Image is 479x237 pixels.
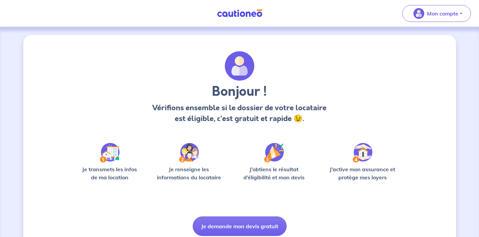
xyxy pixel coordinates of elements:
[225,51,255,81] img: archivate
[150,102,329,124] p: Vérifions ensemble si le dossier de votre locataire est éligible, c’est gratuit et rapide 😉.
[353,143,373,162] img: /static/bfff1cf634d835d9112899e6a3df1a5d/Step-4.svg
[236,165,312,181] p: J’obtiens le résultat d’éligibilité et mon devis
[100,143,120,162] img: /static/90a569abe86eec82015bcaae536bd8e6/Step-1.svg
[77,165,142,181] p: Je transmets les infos de ma location
[179,143,199,162] img: /static/c0a346edaed446bb123850d2d04ad552/Step-2.svg
[264,143,284,162] img: /static/f3e743aab9439237c3e2196e4328bba9/Step-3.svg
[402,5,471,22] button: illu_account_valid_menu.svgMon compte
[214,9,265,18] img: Cautioneo
[193,216,287,236] button: Je demande mon devis gratuit
[323,165,402,181] p: J’active mon assurance et protège mes loyers
[153,165,225,181] p: Je renseigne les informations du locataire
[427,9,458,18] p: Mon compte
[413,8,424,19] img: illu_account_valid_menu.svg
[150,84,329,100] h3: Bonjour !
